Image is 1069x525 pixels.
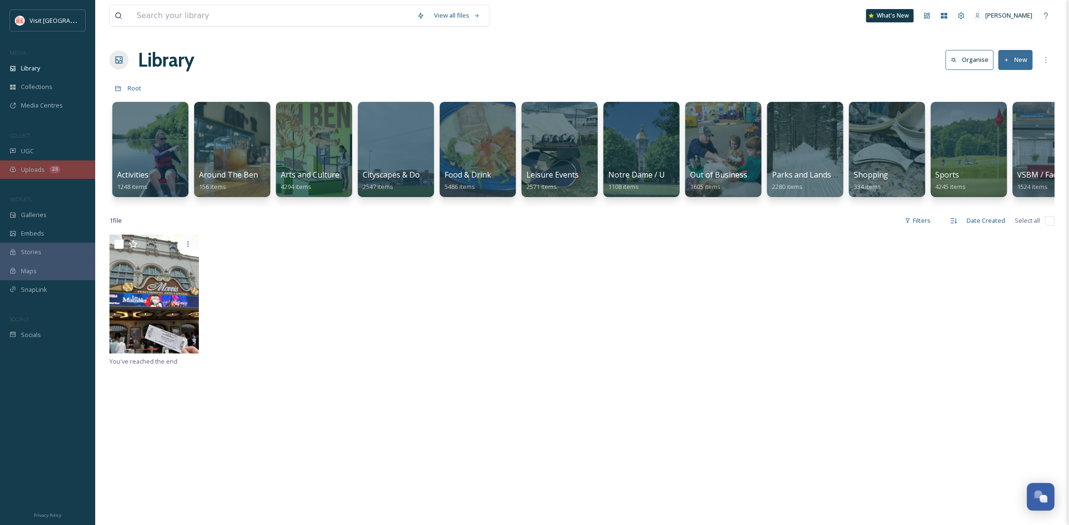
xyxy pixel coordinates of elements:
a: Around The Bend Series156 items [199,170,286,191]
span: 1605 items [690,182,721,191]
span: You've reached the end [109,357,178,366]
button: Organise [946,50,994,69]
a: Shopping334 items [854,170,889,191]
img: vsbm-stackedMISH_CMYKlogo2017.jpg [15,16,25,25]
span: Leisure Events [526,169,579,180]
span: 4245 items [936,182,966,191]
a: Arts and Culture4294 items [281,170,339,191]
a: What's New [866,9,914,22]
a: Cityscapes & Downtowns2547 items [363,170,452,191]
span: Arts and Culture [281,169,339,180]
a: View all files [429,6,485,25]
span: 2571 items [526,182,557,191]
span: Socials [21,330,41,339]
a: Parks and Landscapes2280 items [772,170,851,191]
span: Activities [117,169,148,180]
a: Organise [946,50,999,69]
span: 2547 items [363,182,393,191]
span: Around The Bend Series [199,169,286,180]
a: [PERSON_NAME] [970,6,1038,25]
span: MEDIA [10,49,26,56]
span: 4294 items [281,182,311,191]
span: 2280 items [772,182,802,191]
a: Out of Business / Do Not Use / Outdated1605 items [690,170,836,191]
span: Cityscapes & Downtowns [363,169,452,180]
a: Notre Dame / Universities1108 items [608,170,702,191]
button: New [999,50,1033,69]
a: Sports4245 items [936,170,966,191]
div: 28 [49,166,60,173]
span: 1 file [109,216,122,225]
span: Parks and Landscapes [772,169,851,180]
span: 5486 items [445,182,475,191]
span: Library [21,64,40,73]
div: Filters [900,211,936,230]
span: Privacy Policy [34,512,61,518]
span: 334 items [854,182,881,191]
span: 1248 items [117,182,148,191]
span: 1108 items [608,182,639,191]
span: 156 items [199,182,226,191]
span: Galleries [21,210,47,219]
span: Out of Business / Do Not Use / Outdated [690,169,836,180]
a: Activities1248 items [117,170,148,191]
span: COLLECT [10,132,30,139]
span: UGC [21,147,34,156]
a: Privacy Policy [34,509,61,520]
button: Open Chat [1027,483,1055,511]
span: Stories [21,248,41,257]
a: Leisure Events2571 items [526,170,579,191]
span: SnapLink [21,285,47,294]
a: Food & Drink5486 items [445,170,491,191]
a: Library [138,46,194,74]
span: Food & Drink [445,169,491,180]
span: Shopping [854,169,889,180]
span: Sports [936,169,960,180]
a: Root [128,82,141,94]
div: Date Created [962,211,1010,230]
input: Search your library [132,5,412,26]
span: Select all [1015,216,1040,225]
span: SOCIALS [10,316,29,323]
span: Embeds [21,229,44,238]
span: Media Centres [21,101,63,110]
span: Maps [21,267,37,276]
span: Notre Dame / Universities [608,169,702,180]
span: [PERSON_NAME] [986,11,1033,20]
span: WIDGETS [10,196,31,203]
span: Uploads [21,165,45,174]
img: ext_1755007093.606102_Balexander@visitsouthbend.com-IMG_5033.jpeg [109,235,199,354]
span: Visit [GEOGRAPHIC_DATA] [30,16,103,25]
span: Root [128,84,141,92]
span: 1524 items [1018,182,1048,191]
span: Collections [21,82,52,91]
